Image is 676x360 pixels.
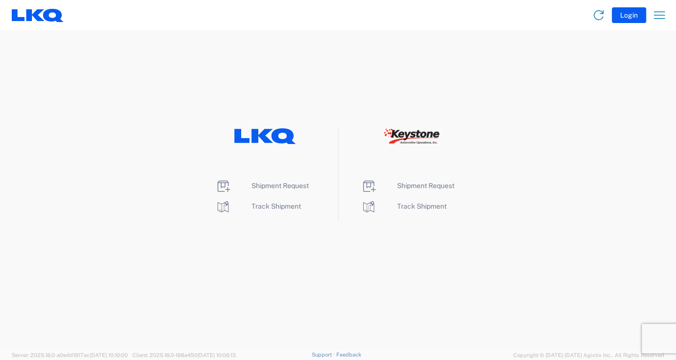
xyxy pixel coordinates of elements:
span: Track Shipment [251,202,301,210]
span: [DATE] 10:10:00 [90,352,128,358]
a: Shipment Request [361,182,454,190]
span: [DATE] 10:06:13 [198,352,236,358]
span: Server: 2025.18.0-a0edd1917ac [12,352,128,358]
span: Shipment Request [251,182,309,190]
a: Feedback [336,352,361,358]
span: Copyright © [DATE]-[DATE] Agistix Inc., All Rights Reserved [513,351,664,360]
span: Track Shipment [397,202,447,210]
span: Shipment Request [397,182,454,190]
a: Track Shipment [361,202,447,210]
a: Support [312,352,336,358]
span: Client: 2025.18.0-198a450 [132,352,236,358]
button: Login [612,7,646,23]
a: Track Shipment [215,202,301,210]
a: Shipment Request [215,182,309,190]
